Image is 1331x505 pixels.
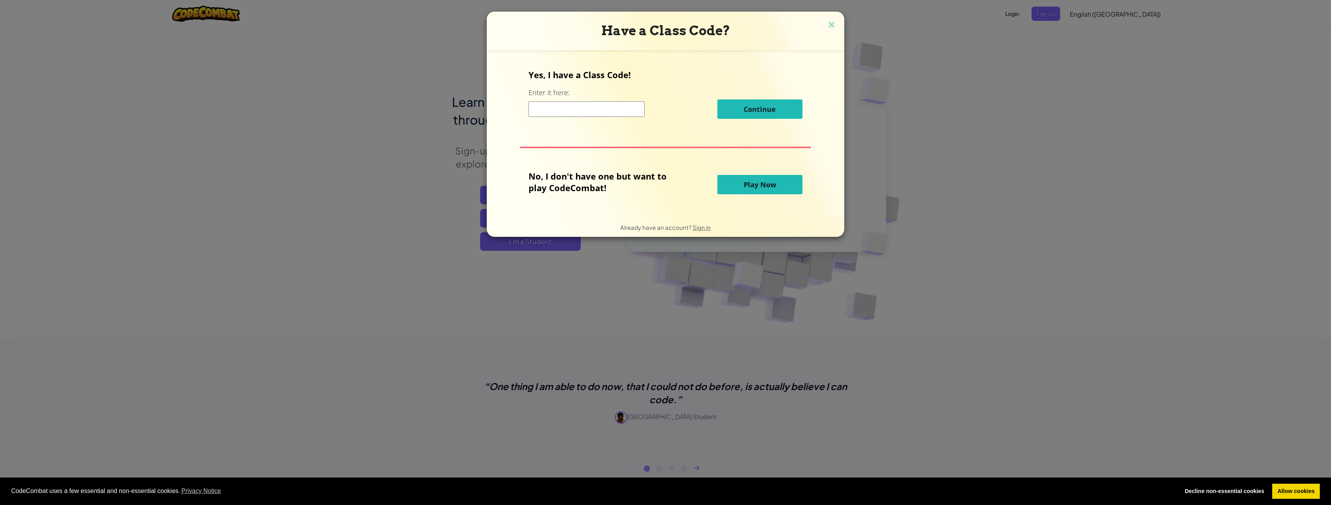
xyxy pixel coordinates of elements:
label: Enter it here: [529,88,570,98]
button: Play Now [717,175,802,194]
p: Yes, I have a Class Code! [529,69,802,80]
button: Continue [717,99,802,119]
span: Already have an account? [620,224,693,231]
a: Sign in [693,224,711,231]
img: close icon [826,19,837,31]
span: Have a Class Code? [601,23,730,38]
span: CodeCombat uses a few essential and non-essential cookies. [11,485,1174,497]
a: deny cookies [1179,484,1269,499]
a: allow cookies [1272,484,1320,499]
p: No, I don't have one but want to play CodeCombat! [529,170,678,193]
span: Play Now [744,180,776,189]
span: Continue [744,104,776,114]
a: learn more about cookies [180,485,222,497]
